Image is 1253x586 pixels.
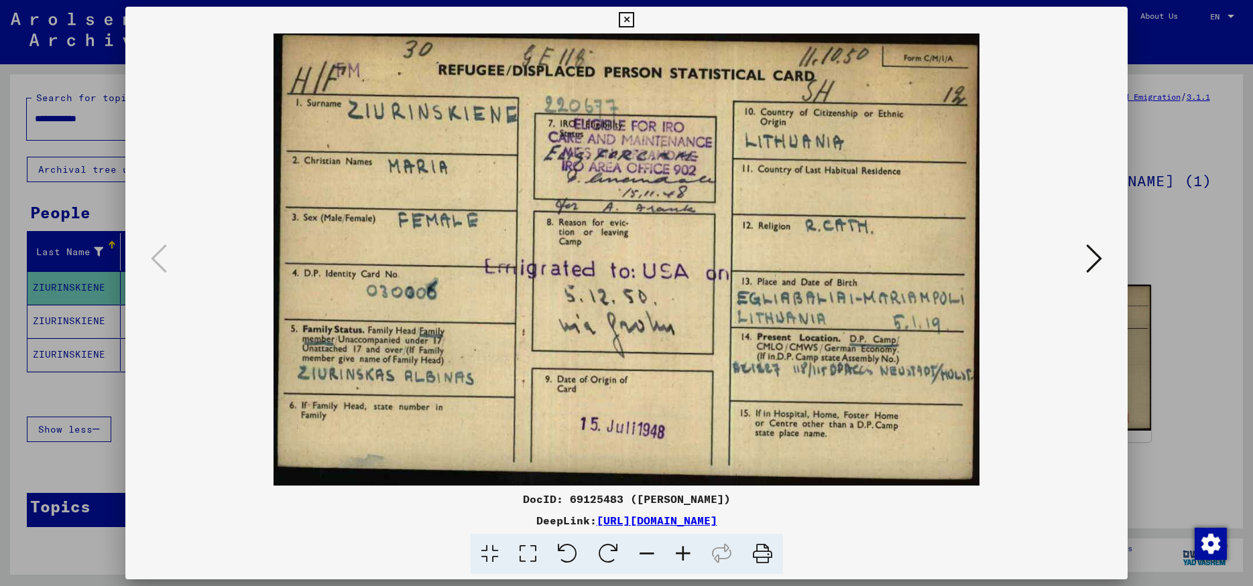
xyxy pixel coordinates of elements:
[125,512,1128,528] div: DeepLink:
[171,33,1082,486] img: 001.jpg
[125,491,1128,507] div: DocID: 69125483 ([PERSON_NAME])
[1194,527,1226,559] div: Zustimmung ändern
[597,514,717,527] a: [URL][DOMAIN_NAME]
[1195,528,1227,560] img: Zustimmung ändern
